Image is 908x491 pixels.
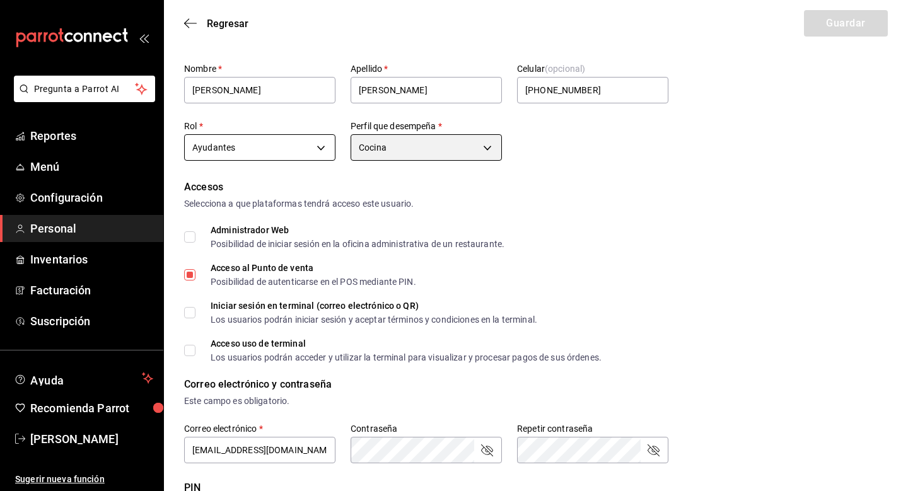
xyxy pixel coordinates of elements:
button: open_drawer_menu [139,33,149,43]
div: Posibilidad de autenticarse en el POS mediante PIN. [211,277,416,286]
button: passwordField [479,442,494,458]
div: Este campo es obligatorio. [184,395,888,408]
span: Facturación [30,282,153,299]
a: Pregunta a Parrot AI [9,91,155,105]
label: Celular [517,64,668,73]
span: Configuración [30,189,153,206]
span: Recomienda Parrot [30,400,153,417]
label: Correo electrónico [184,424,335,433]
label: Nombre [184,64,335,73]
button: passwordField [646,442,661,458]
span: Regresar [207,18,248,30]
div: Selecciona a que plataformas tendrá acceso este usuario. [184,197,888,211]
div: Administrador Web [211,226,504,234]
span: Sugerir nueva función [15,473,153,486]
span: [PERSON_NAME] [30,430,153,448]
span: Inventarios [30,251,153,268]
div: Acceso uso de terminal [211,339,602,348]
span: Suscripción [30,313,153,330]
div: Los usuarios podrán iniciar sesión y aceptar términos y condiciones en la terminal. [211,315,537,324]
div: Iniciar sesión en terminal (correo electrónico o QR) [211,301,537,310]
div: Ayudantes [184,134,335,161]
span: Ayuda [30,371,137,386]
label: Perfil que desempeña [351,122,502,130]
button: Pregunta a Parrot AI [14,76,155,102]
div: Los usuarios podrán acceder y utilizar la terminal para visualizar y procesar pagos de sus órdenes. [211,353,602,362]
label: Repetir contraseña [517,424,668,433]
span: (opcional) [545,64,585,74]
span: Reportes [30,127,153,144]
label: Contraseña [351,424,502,433]
span: Personal [30,220,153,237]
div: Correo electrónico y contraseña [184,377,888,392]
button: Regresar [184,18,248,30]
span: Menú [30,158,153,175]
div: Posibilidad de iniciar sesión en la oficina administrativa de un restaurante. [211,240,504,248]
input: ejemplo@gmail.com [184,437,335,463]
div: Accesos [184,180,888,195]
div: Acceso al Punto de venta [211,263,416,272]
label: Apellido [351,64,502,73]
label: Rol [184,122,335,130]
span: Pregunta a Parrot AI [34,83,136,96]
div: Cocina [351,134,502,161]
